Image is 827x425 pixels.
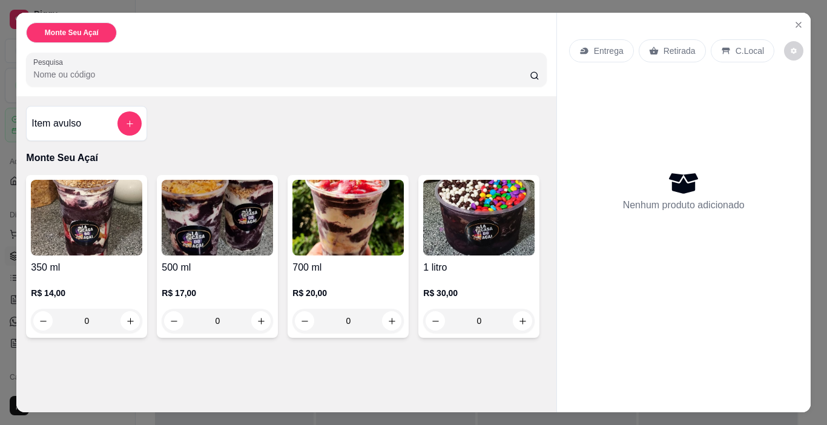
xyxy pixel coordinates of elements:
[162,260,273,275] h4: 500 ml
[162,180,273,255] img: product-image
[292,180,404,255] img: product-image
[789,15,808,35] button: Close
[31,260,142,275] h4: 350 ml
[162,287,273,299] p: R$ 17,00
[423,287,535,299] p: R$ 30,00
[33,68,530,81] input: Pesquisa
[623,198,745,212] p: Nenhum produto adicionado
[45,28,99,38] p: Monte Seu Açaí
[31,180,142,255] img: product-image
[33,57,67,67] label: Pesquisa
[292,260,404,275] h4: 700 ml
[594,45,624,57] p: Entrega
[292,287,404,299] p: R$ 20,00
[117,111,142,136] button: add-separate-item
[423,180,535,255] img: product-image
[423,260,535,275] h4: 1 litro
[784,41,803,61] button: decrease-product-quantity
[26,151,546,165] p: Monte Seu Açaí
[31,287,142,299] p: R$ 14,00
[736,45,764,57] p: C.Local
[31,116,81,131] h4: Item avulso
[664,45,696,57] p: Retirada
